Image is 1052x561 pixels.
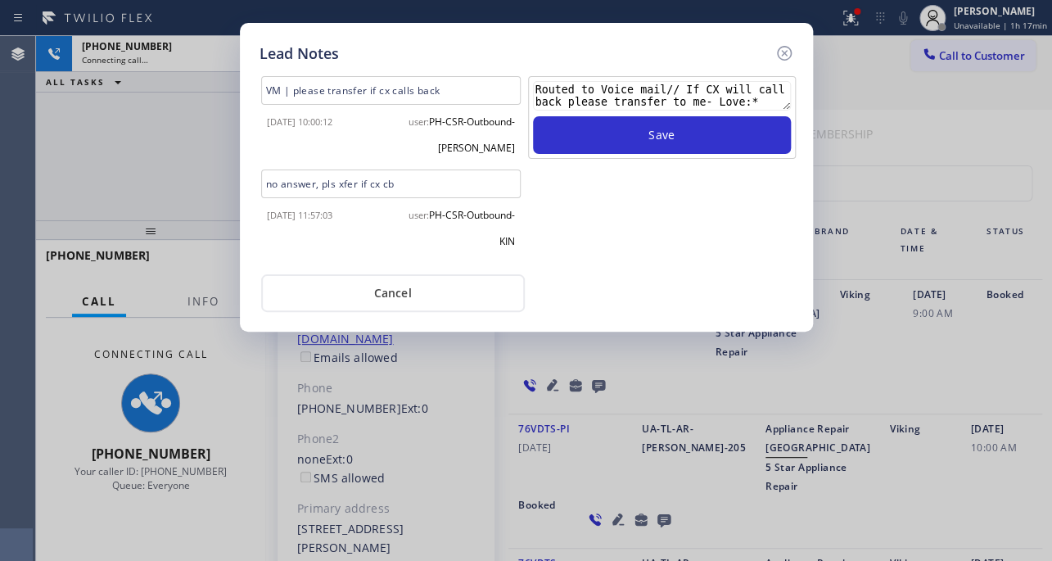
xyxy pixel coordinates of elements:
span: [DATE] 10:00:12 [267,115,332,128]
span: PH-CSR-Outbound-[PERSON_NAME] [429,115,515,155]
span: user: [409,209,429,221]
button: Cancel [261,274,525,312]
span: user: [409,115,429,128]
span: [DATE] 11:57:03 [267,209,332,221]
h5: Lead Notes [260,43,339,65]
div: no answer, pls xfer if cx cb [261,170,521,198]
span: PH-CSR-Outbound-KIN [429,208,515,248]
div: VM | please transfer if cx calls back [261,76,521,105]
button: Save [533,116,791,154]
textarea: Routed to Voice mail// If CX will call back please transfer to me- Love:* [533,81,791,111]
